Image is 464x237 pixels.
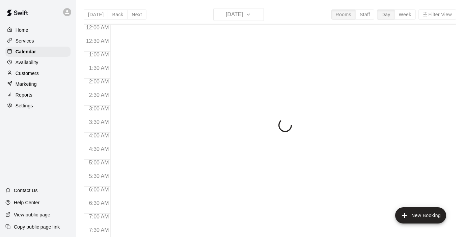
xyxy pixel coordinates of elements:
[16,48,36,55] p: Calendar
[5,57,71,68] a: Availability
[14,211,50,218] p: View public page
[84,38,111,44] span: 12:30 AM
[16,27,28,33] p: Home
[5,68,71,78] a: Customers
[395,207,446,223] button: add
[16,37,34,44] p: Services
[87,133,111,138] span: 4:00 AM
[14,187,38,194] p: Contact Us
[5,101,71,111] a: Settings
[5,90,71,100] a: Reports
[87,160,111,165] span: 5:00 AM
[87,200,111,206] span: 6:30 AM
[87,214,111,219] span: 7:00 AM
[16,102,33,109] p: Settings
[5,47,71,57] a: Calendar
[16,70,39,77] p: Customers
[5,79,71,89] a: Marketing
[16,91,32,98] p: Reports
[84,25,111,30] span: 12:00 AM
[5,36,71,46] a: Services
[87,187,111,192] span: 6:00 AM
[87,92,111,98] span: 2:30 AM
[87,106,111,111] span: 3:00 AM
[87,146,111,152] span: 4:30 AM
[14,223,60,230] p: Copy public page link
[5,25,71,35] a: Home
[16,81,37,87] p: Marketing
[16,59,38,66] p: Availability
[87,52,111,57] span: 1:00 AM
[87,65,111,71] span: 1:30 AM
[87,119,111,125] span: 3:30 AM
[87,79,111,84] span: 2:00 AM
[14,199,39,206] p: Help Center
[87,227,111,233] span: 7:30 AM
[87,173,111,179] span: 5:30 AM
